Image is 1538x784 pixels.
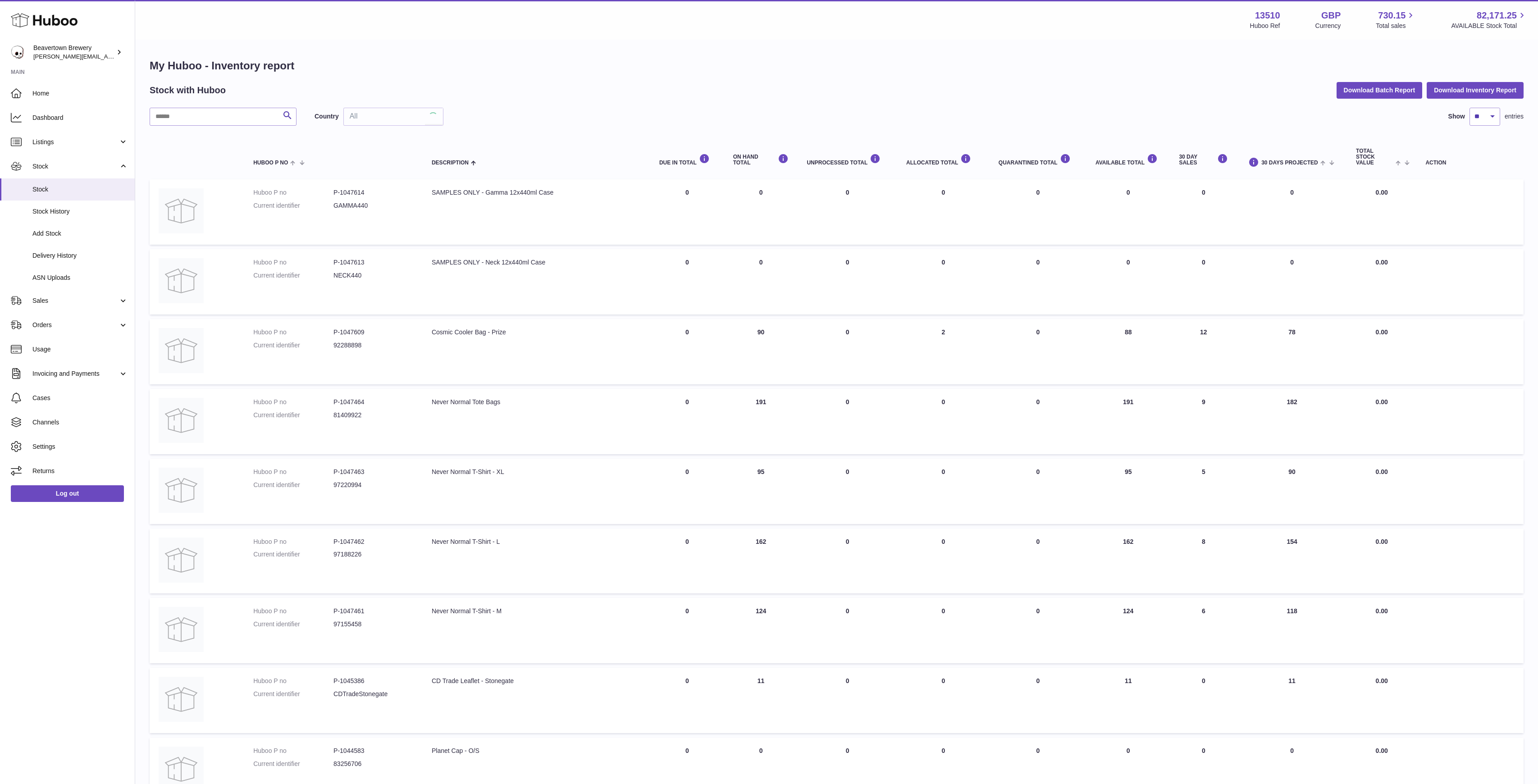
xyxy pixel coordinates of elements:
[1237,529,1347,594] td: 154
[798,459,897,524] td: 0
[1505,112,1524,121] span: entries
[333,620,414,629] dd: 97155458
[650,319,724,384] td: 0
[1036,747,1040,754] span: 0
[798,598,897,663] td: 0
[1376,22,1416,30] span: Total sales
[798,529,897,594] td: 0
[1425,160,1515,166] div: Action
[724,319,798,384] td: 90
[1086,529,1170,594] td: 162
[333,258,414,267] dd: P-1047613
[32,162,119,171] span: Stock
[333,677,414,685] dd: P-1045386
[1095,154,1161,166] div: AVAILABLE Total
[333,398,414,406] dd: P-1047464
[650,459,724,524] td: 0
[1086,459,1170,524] td: 95
[798,179,897,245] td: 0
[1086,319,1170,384] td: 88
[1036,259,1040,266] span: 0
[32,185,128,194] span: Stock
[1086,249,1170,315] td: 0
[1376,328,1388,336] span: 0.00
[32,467,128,475] span: Returns
[906,154,981,166] div: ALLOCATED Total
[724,668,798,733] td: 11
[432,328,641,337] div: Cosmic Cooler Bag - Prize
[32,229,128,238] span: Add Stock
[650,668,724,733] td: 0
[333,607,414,615] dd: P-1047461
[1376,9,1416,30] a: 730.15 Total sales
[32,273,128,282] span: ASN Uploads
[253,620,333,629] dt: Current identifier
[333,411,414,419] dd: 81409922
[432,188,641,197] div: SAMPLES ONLY - Gamma 12x440ml Case
[1237,179,1347,245] td: 0
[897,598,990,663] td: 0
[253,538,333,546] dt: Huboo P no
[798,668,897,733] td: 0
[1261,160,1318,166] span: 30 DAYS PROJECTED
[32,207,128,216] span: Stock History
[1255,9,1280,22] strong: 13510
[32,369,119,378] span: Invoicing and Payments
[33,53,229,60] span: [PERSON_NAME][EMAIL_ADDRESS][PERSON_NAME][DOMAIN_NAME]
[807,154,888,166] div: UNPROCESSED Total
[1036,607,1040,615] span: 0
[1179,154,1228,166] div: 30 DAY SALES
[1376,677,1388,684] span: 0.00
[1250,22,1280,30] div: Huboo Ref
[798,249,897,315] td: 0
[32,418,128,427] span: Channels
[1170,668,1237,733] td: 0
[432,398,641,406] div: Never Normal Tote Bags
[432,538,641,546] div: Never Normal T-Shirt - L
[32,442,128,451] span: Settings
[650,529,724,594] td: 0
[159,468,204,513] img: product image
[1170,249,1237,315] td: 0
[897,668,990,733] td: 0
[1237,319,1347,384] td: 78
[333,760,414,768] dd: 83256706
[1448,112,1465,121] label: Show
[1170,529,1237,594] td: 8
[1086,179,1170,245] td: 0
[724,529,798,594] td: 162
[333,271,414,280] dd: NECK440
[1237,598,1347,663] td: 118
[253,271,333,280] dt: Current identifier
[1086,389,1170,454] td: 191
[432,677,641,685] div: CD Trade Leaflet - Stonegate
[253,258,333,267] dt: Huboo P no
[253,677,333,685] dt: Huboo P no
[1376,607,1388,615] span: 0.00
[724,459,798,524] td: 95
[32,345,128,354] span: Usage
[33,44,114,61] div: Beavertown Brewery
[32,89,128,98] span: Home
[333,188,414,197] dd: P-1047614
[1477,9,1517,22] span: 82,171.25
[724,598,798,663] td: 124
[1451,9,1527,30] a: 82,171.25 AVAILABLE Stock Total
[1376,189,1388,196] span: 0.00
[1321,9,1341,22] strong: GBP
[432,607,641,615] div: Never Normal T-Shirt - M
[1170,319,1237,384] td: 12
[897,389,990,454] td: 0
[159,398,204,443] img: product image
[1237,389,1347,454] td: 182
[798,389,897,454] td: 0
[159,328,204,373] img: product image
[11,485,124,501] a: Log out
[253,468,333,476] dt: Huboo P no
[1170,459,1237,524] td: 5
[1337,82,1423,98] button: Download Batch Report
[333,690,414,698] dd: CDTradeStonegate
[253,328,333,337] dt: Huboo P no
[159,188,204,233] img: product image
[253,690,333,698] dt: Current identifier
